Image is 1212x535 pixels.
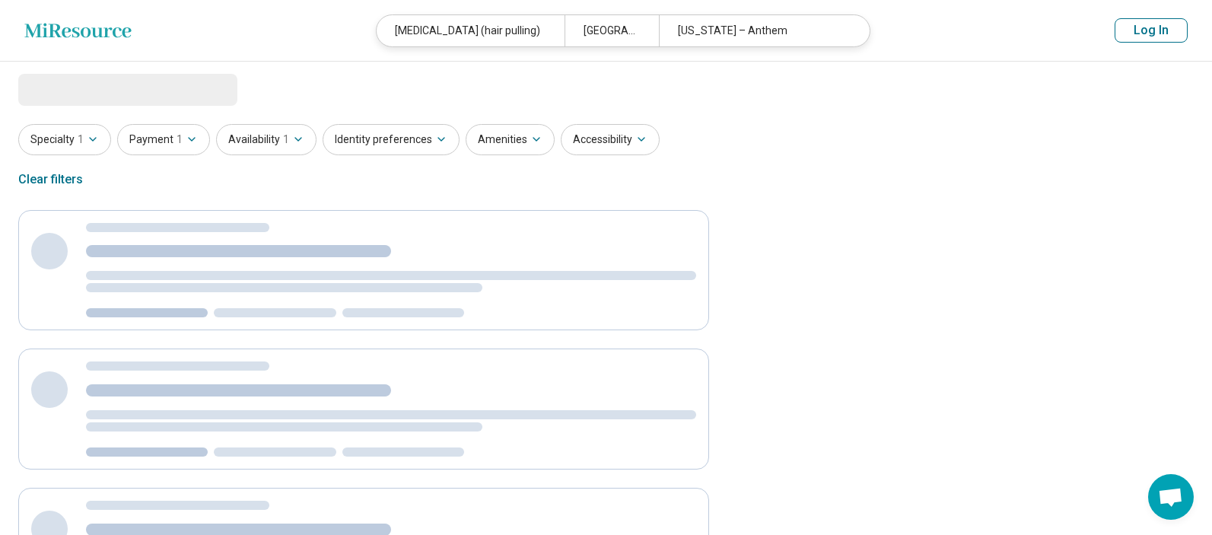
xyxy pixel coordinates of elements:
[561,124,660,155] button: Accessibility
[1148,474,1194,520] a: Open chat
[216,124,317,155] button: Availability1
[177,132,183,148] span: 1
[1115,18,1188,43] button: Log In
[18,74,146,104] span: Loading...
[18,161,83,198] div: Clear filters
[18,124,111,155] button: Specialty1
[659,15,847,46] div: [US_STATE] – Anthem
[377,15,565,46] div: [MEDICAL_DATA] (hair pulling)
[283,132,289,148] span: 1
[78,132,84,148] span: 1
[466,124,555,155] button: Amenities
[565,15,659,46] div: [GEOGRAPHIC_DATA]
[117,124,210,155] button: Payment1
[323,124,460,155] button: Identity preferences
